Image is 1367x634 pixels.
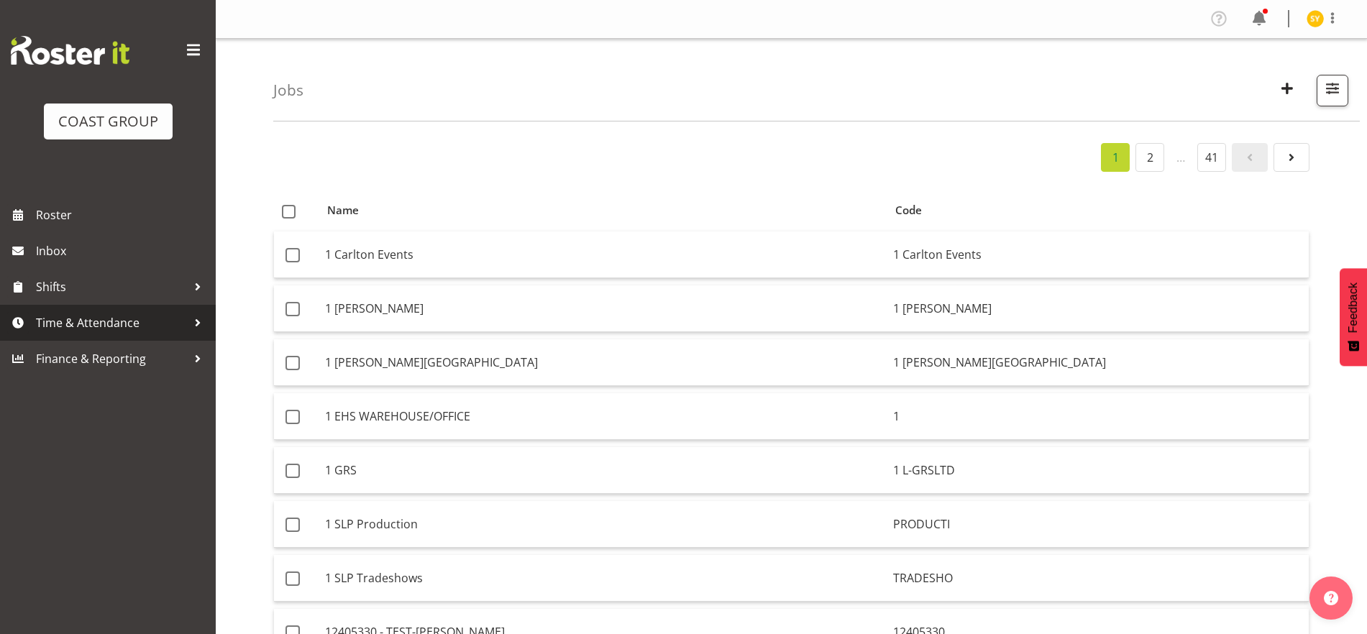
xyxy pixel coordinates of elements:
span: Finance & Reporting [36,348,187,369]
img: seon-young-belding8911.jpg [1307,10,1324,27]
td: 1 [PERSON_NAME][GEOGRAPHIC_DATA] [319,339,887,386]
button: Create New Job [1272,75,1302,106]
td: 1 SLP Production [319,501,887,548]
span: Name [327,202,359,219]
span: Time & Attendance [36,312,187,334]
a: 2 [1135,143,1164,172]
td: PRODUCTI [887,501,1309,548]
a: 41 [1197,143,1226,172]
img: Rosterit website logo [11,36,129,65]
img: help-xxl-2.png [1324,591,1338,605]
td: 1 L-GRSLTD [887,447,1309,494]
button: Filter Jobs [1317,75,1348,106]
div: COAST GROUP [58,111,158,132]
td: 1 [887,393,1309,440]
td: 1 Carlton Events [887,231,1309,278]
td: 1 [PERSON_NAME] [887,285,1309,332]
span: Shifts [36,276,187,298]
td: 1 SLP Tradeshows [319,555,887,602]
span: Feedback [1347,282,1360,333]
td: 1 [PERSON_NAME] [319,285,887,332]
td: 1 GRS [319,447,887,494]
button: Feedback - Show survey [1340,268,1367,366]
td: 1 EHS WAREHOUSE/OFFICE [319,393,887,440]
td: 1 [PERSON_NAME][GEOGRAPHIC_DATA] [887,339,1309,386]
td: 1 Carlton Events [319,231,887,278]
td: TRADESHO [887,555,1309,602]
span: Code [895,202,922,219]
span: Inbox [36,240,209,262]
h4: Jobs [273,82,303,98]
span: Roster [36,204,209,226]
